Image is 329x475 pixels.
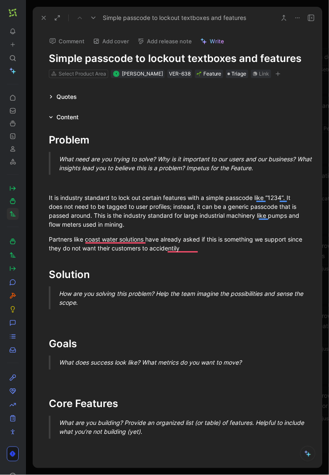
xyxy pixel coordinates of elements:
[49,132,306,148] div: Problem
[56,112,79,122] div: Content
[59,419,316,436] div: What are you building? Provide an organized list (or table) of features. Helpful to include what ...
[59,155,316,172] div: What need are you trying to solve? Why is it important to our users and our business? What insigh...
[56,92,77,102] div: Quotes
[134,35,196,47] button: Add release note
[114,71,118,76] div: R
[59,289,316,307] div: How are you solving this problem? Help the team imagine the possibilities and sense the scope.
[195,70,223,78] div: 🌱Feature
[197,71,202,76] img: 🌱
[210,37,224,45] span: Write
[197,70,222,78] div: Feature
[122,70,163,77] span: [PERSON_NAME]
[226,70,248,78] div: Triage
[259,70,270,78] div: Link
[59,358,316,367] div: What does success look like? What metrics do you want to move?
[49,396,306,412] div: Core Features
[49,267,306,282] div: Solution
[49,336,306,351] div: Goals
[89,35,133,47] button: Add cover
[49,193,306,229] div: It is industry standard to lock out certain features with a simple passcode like “1234“. It does ...
[45,112,82,122] div: Content
[103,13,246,23] span: Simple passcode to lockout textboxes and features
[45,35,88,47] button: Comment
[7,7,19,19] button: Verdi
[232,70,247,78] span: Triage
[169,70,191,78] div: VER-638
[8,8,17,17] img: Verdi
[59,70,106,78] div: Select Product Area
[197,35,228,47] button: Write
[49,235,306,253] div: Partners like coast water solutions have already asked if this is something we support since they...
[49,52,306,65] h1: Simple passcode to lockout textboxes and features
[45,92,80,102] div: Quotes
